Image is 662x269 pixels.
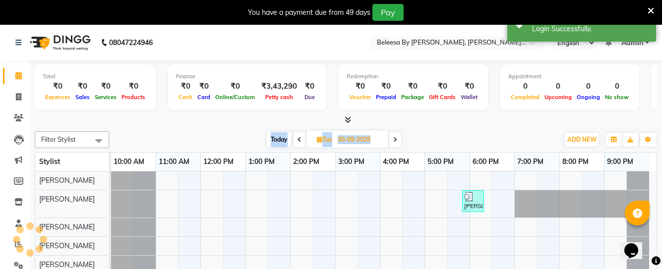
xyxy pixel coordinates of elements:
[336,155,367,169] a: 3:00 PM
[92,81,119,92] div: ₹0
[542,81,574,92] div: 0
[302,94,317,101] span: Due
[39,222,95,231] span: [PERSON_NAME]
[176,94,195,101] span: Cash
[426,94,458,101] span: Gift Cards
[565,133,599,147] button: ADD NEW
[248,7,370,18] div: You have a payment due from 49 days
[560,155,591,169] a: 8:00 PM
[156,155,192,169] a: 11:00 AM
[195,94,213,101] span: Card
[92,94,119,101] span: Services
[620,229,652,259] iframe: chat widget
[335,132,384,147] input: 2025-09-30
[43,72,148,81] div: Total
[301,81,318,92] div: ₹0
[463,192,483,211] div: [PERSON_NAME], TK01, 05:50 PM-06:20 PM, Women's - Hair Wash And Straight Blow Dry (₹800)
[602,94,631,101] span: No show
[567,136,597,143] span: ADD NEW
[176,72,318,81] div: Finance
[399,81,426,92] div: ₹0
[399,94,426,101] span: Package
[39,176,95,185] span: [PERSON_NAME]
[43,81,73,92] div: ₹0
[41,135,76,143] span: Filter Stylist
[73,94,92,101] span: Sales
[39,241,95,250] span: [PERSON_NAME]
[314,136,335,143] span: Tue
[347,81,373,92] div: ₹0
[119,94,148,101] span: Products
[470,155,501,169] a: 6:00 PM
[532,24,649,34] div: Login Successfully.
[372,4,404,21] button: Pay
[602,81,631,92] div: 0
[458,81,480,92] div: ₹0
[195,81,213,92] div: ₹0
[213,81,257,92] div: ₹0
[347,72,480,81] div: Redemption
[291,155,322,169] a: 2:00 PM
[111,155,147,169] a: 10:00 AM
[347,94,373,101] span: Voucher
[119,81,148,92] div: ₹0
[508,72,631,81] div: Appointment
[73,81,92,92] div: ₹0
[213,94,257,101] span: Online/Custom
[257,81,301,92] div: ₹3,43,290
[39,157,60,166] span: Stylist
[515,155,546,169] a: 7:00 PM
[201,155,236,169] a: 12:00 PM
[246,155,277,169] a: 1:00 PM
[458,94,480,101] span: Wallet
[373,94,399,101] span: Prepaid
[39,195,95,204] span: [PERSON_NAME]
[574,94,602,101] span: Ongoing
[373,81,399,92] div: ₹0
[176,81,195,92] div: ₹0
[267,132,292,147] span: Today
[425,155,456,169] a: 5:00 PM
[604,155,636,169] a: 9:00 PM
[508,94,542,101] span: Completed
[43,94,73,101] span: Expenses
[426,81,458,92] div: ₹0
[109,29,153,56] b: 08047224946
[39,260,95,269] span: [PERSON_NAME]
[621,38,643,48] span: Admin
[380,155,412,169] a: 4:00 PM
[25,29,93,56] img: logo
[263,94,296,101] span: Petty cash
[574,81,602,92] div: 0
[542,94,574,101] span: Upcoming
[508,81,542,92] div: 0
